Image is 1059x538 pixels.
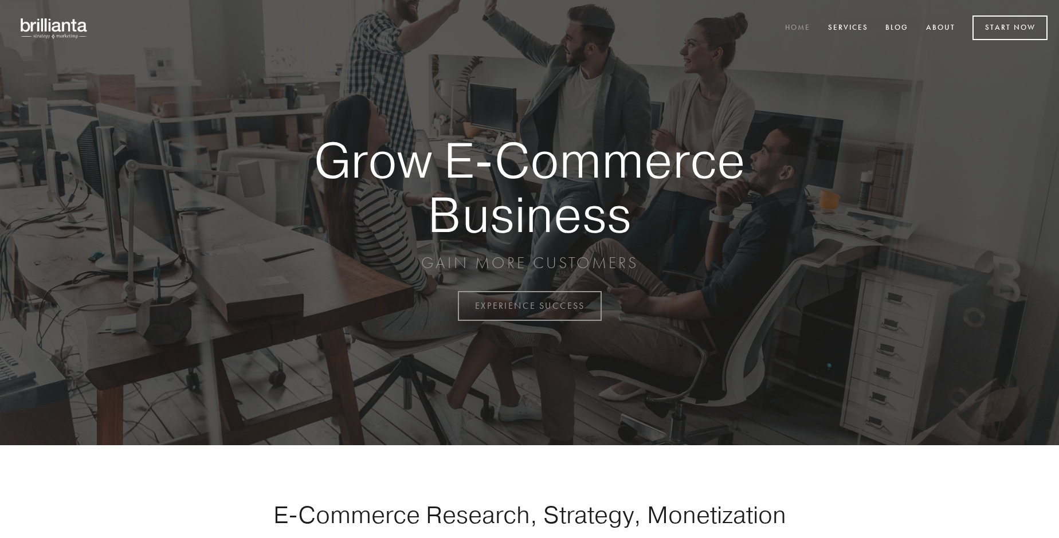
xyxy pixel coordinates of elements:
a: Home [778,19,818,38]
h1: E-Commerce Research, Strategy, Monetization [237,500,822,529]
a: Blog [878,19,916,38]
a: Start Now [972,15,1048,40]
p: GAIN MORE CUSTOMERS [274,253,785,273]
img: brillianta - research, strategy, marketing [11,11,97,45]
strong: Grow E-Commerce Business [274,133,785,241]
a: EXPERIENCE SUCCESS [458,291,602,321]
a: Services [821,19,876,38]
a: About [919,19,963,38]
